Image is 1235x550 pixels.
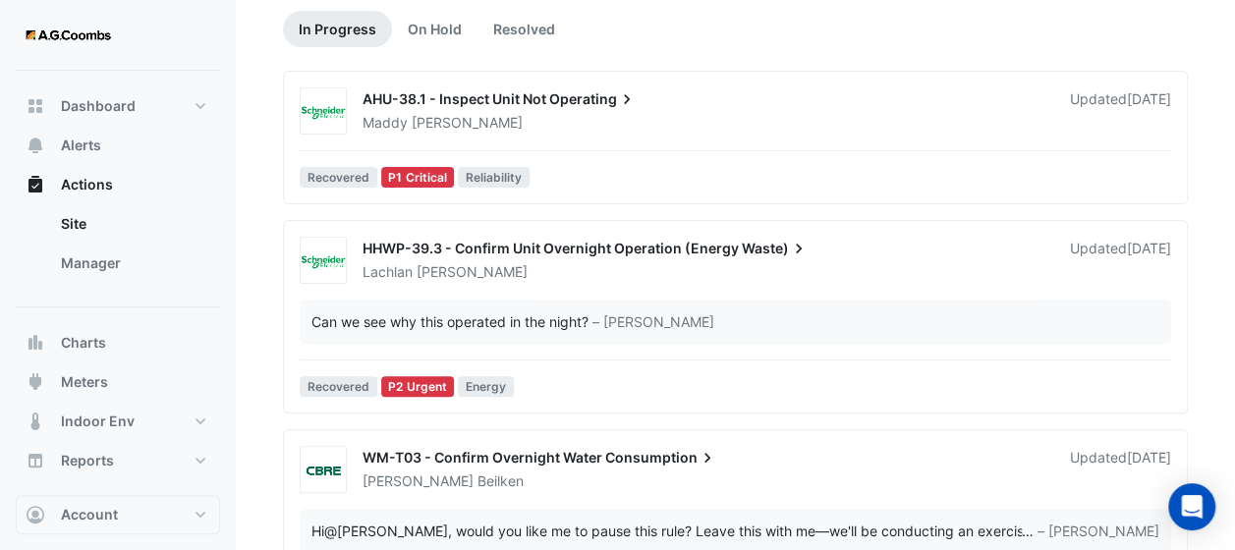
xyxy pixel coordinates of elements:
[1127,240,1171,256] span: Wed 16-Jul-2025 09:20 AEST
[458,376,514,397] span: Energy
[61,333,106,353] span: Charts
[45,204,220,244] a: Site
[26,372,45,392] app-icon: Meters
[363,240,739,256] span: HHWP-39.3 - Confirm Unit Overnight Operation (Energy
[392,11,477,47] a: On Hold
[301,461,346,480] img: CBRE Charter Hall
[61,372,108,392] span: Meters
[592,311,714,332] span: – [PERSON_NAME]
[16,362,220,402] button: Meters
[16,126,220,165] button: Alerts
[26,175,45,194] app-icon: Actions
[381,167,455,188] div: P1 Critical
[45,244,220,283] a: Manager
[311,521,1159,541] div: …
[363,263,413,280] span: Lachlan
[16,165,220,204] button: Actions
[324,522,448,539] span: tom.beilken@charterhallaccess.com.au [CBRE Charter Hall]
[363,449,602,466] span: WM-T03 - Confirm Overnight Water
[1070,239,1171,282] div: Updated
[1127,90,1171,107] span: Thu 31-Jul-2025 12:53 AEST
[381,376,455,397] div: P2 Urgent
[61,175,113,194] span: Actions
[311,311,589,332] div: Can we see why this operated in the night?
[458,167,530,188] span: Reliability
[16,204,220,291] div: Actions
[1070,448,1171,491] div: Updated
[301,251,346,271] img: Schneider Electric
[26,412,45,431] app-icon: Indoor Env
[26,96,45,116] app-icon: Dashboard
[1127,449,1171,466] span: Fri 04-Apr-2025 15:35 AEDT
[417,262,528,282] span: [PERSON_NAME]
[16,402,220,441] button: Indoor Env
[26,333,45,353] app-icon: Charts
[549,89,637,109] span: Operating
[1070,89,1171,133] div: Updated
[61,136,101,155] span: Alerts
[477,11,571,47] a: Resolved
[1038,521,1159,541] span: – [PERSON_NAME]
[61,451,114,470] span: Reports
[477,471,524,491] span: Beilken
[311,521,1022,541] div: Hi , would you like me to pause this rule? Leave this with me—we'll be conducting an exercise to ...
[16,495,220,534] button: Account
[301,102,346,122] img: Schneider Electric
[24,16,112,55] img: Company Logo
[742,239,809,258] span: Waste)
[61,505,118,524] span: Account
[16,323,220,362] button: Charts
[16,86,220,126] button: Dashboard
[300,167,377,188] span: Recovered
[363,90,546,107] span: AHU-38.1 - Inspect Unit Not
[363,472,474,489] span: [PERSON_NAME]
[605,448,717,467] span: Consumption
[61,96,136,116] span: Dashboard
[283,11,392,47] a: In Progress
[412,113,523,133] span: [PERSON_NAME]
[300,376,377,397] span: Recovered
[61,412,135,431] span: Indoor Env
[26,136,45,155] app-icon: Alerts
[363,114,408,131] span: Maddy
[26,451,45,470] app-icon: Reports
[1168,483,1215,530] div: Open Intercom Messenger
[16,441,220,480] button: Reports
